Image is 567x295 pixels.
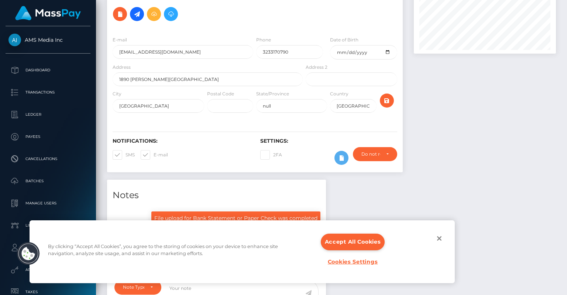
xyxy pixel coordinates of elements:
a: User Profile [6,238,90,257]
label: Address 2 [306,64,327,71]
button: Cookies [17,242,40,265]
button: Cookies Settings [323,254,382,270]
p: File upload for Bank Statement or Paper Check was completed [154,214,317,222]
span: AMS Media Inc [6,37,90,43]
label: Country [330,91,348,97]
button: Note Type [114,280,161,294]
label: City [113,91,121,97]
p: Transactions [8,87,87,98]
p: Links [8,220,87,231]
button: Accept All Cookies [321,234,385,250]
label: Date of Birth [330,37,358,43]
a: Manage Users [6,194,90,213]
a: Links [6,216,90,235]
p: Payees [8,131,87,142]
label: Postal Code [207,91,234,97]
p: Cancellations [8,153,87,165]
a: Transactions [6,83,90,102]
h4: Notes [113,189,320,202]
p: API Keys [8,264,87,275]
img: MassPay Logo [15,6,81,20]
a: Payees [6,128,90,146]
p: Batches [8,176,87,187]
label: Phone [256,37,271,43]
img: AMS Media Inc [8,34,21,46]
a: Ledger [6,105,90,124]
a: Cancellations [6,150,90,168]
label: E-mail [113,37,127,43]
a: Dashboard [6,61,90,79]
div: Privacy [30,220,455,283]
div: By clicking “Accept All Cookies”, you agree to the storing of cookies on your device to enhance s... [48,243,302,261]
h6: Notifications: [113,138,249,144]
label: E-mail [141,150,168,160]
div: Do not require [361,151,380,157]
p: Dashboard [8,65,87,76]
a: Initiate Payout [130,7,144,21]
label: Address [113,64,131,71]
label: State/Province [256,91,289,97]
div: Cookie banner [30,220,455,283]
a: API Keys [6,261,90,279]
div: Note Type [123,284,144,290]
button: Do not require [353,147,397,161]
label: 2FA [260,150,282,160]
p: Ledger [8,109,87,120]
label: SMS [113,150,135,160]
p: User Profile [8,242,87,253]
button: Close [431,230,447,247]
a: Batches [6,172,90,190]
p: Manage Users [8,198,87,209]
h6: Settings: [260,138,397,144]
